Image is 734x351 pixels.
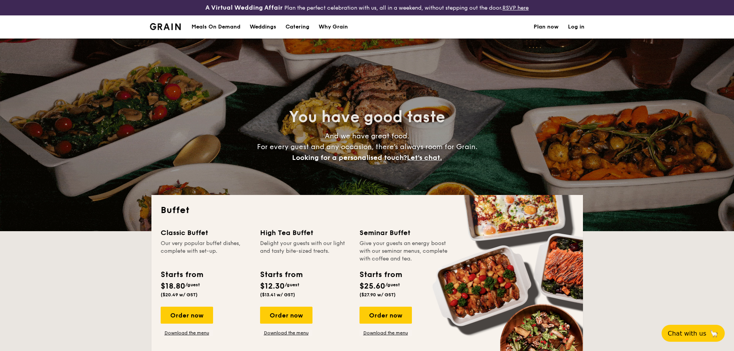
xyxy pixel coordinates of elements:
[187,15,245,39] a: Meals On Demand
[161,307,213,324] div: Order now
[285,282,299,287] span: /guest
[502,5,529,11] a: RSVP here
[260,240,350,263] div: Delight your guests with our light and tasty bite-sized treats.
[359,282,385,291] span: $25.60
[359,307,412,324] div: Order now
[161,204,574,217] h2: Buffet
[250,15,276,39] div: Weddings
[161,240,251,263] div: Our very popular buffet dishes, complete with set-up.
[150,23,181,30] a: Logotype
[289,108,445,126] span: You have good taste
[150,23,181,30] img: Grain
[286,15,309,39] h1: Catering
[161,292,198,297] span: ($20.49 w/ GST)
[205,3,283,12] h4: A Virtual Wedding Affair
[161,282,185,291] span: $18.80
[161,330,213,336] a: Download the menu
[359,330,412,336] a: Download the menu
[534,15,559,39] a: Plan now
[568,15,585,39] a: Log in
[292,153,407,162] span: Looking for a personalised touch?
[260,282,285,291] span: $12.30
[260,292,295,297] span: ($13.41 w/ GST)
[245,15,281,39] a: Weddings
[260,227,350,238] div: High Tea Buffet
[281,15,314,39] a: Catering
[191,15,240,39] div: Meals On Demand
[359,269,401,280] div: Starts from
[314,15,353,39] a: Why Grain
[359,227,450,238] div: Seminar Buffet
[257,132,477,162] span: And we have great food. For every guest and any occasion, there’s always room for Grain.
[385,282,400,287] span: /guest
[407,153,442,162] span: Let's chat.
[359,292,396,297] span: ($27.90 w/ GST)
[359,240,450,263] div: Give your guests an energy boost with our seminar menus, complete with coffee and tea.
[145,3,589,12] div: Plan the perfect celebration with us, all in a weekend, without stepping out the door.
[319,15,348,39] div: Why Grain
[662,325,725,342] button: Chat with us🦙
[668,330,706,337] span: Chat with us
[260,330,312,336] a: Download the menu
[260,307,312,324] div: Order now
[161,269,203,280] div: Starts from
[260,269,302,280] div: Starts from
[161,227,251,238] div: Classic Buffet
[709,329,719,338] span: 🦙
[185,282,200,287] span: /guest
